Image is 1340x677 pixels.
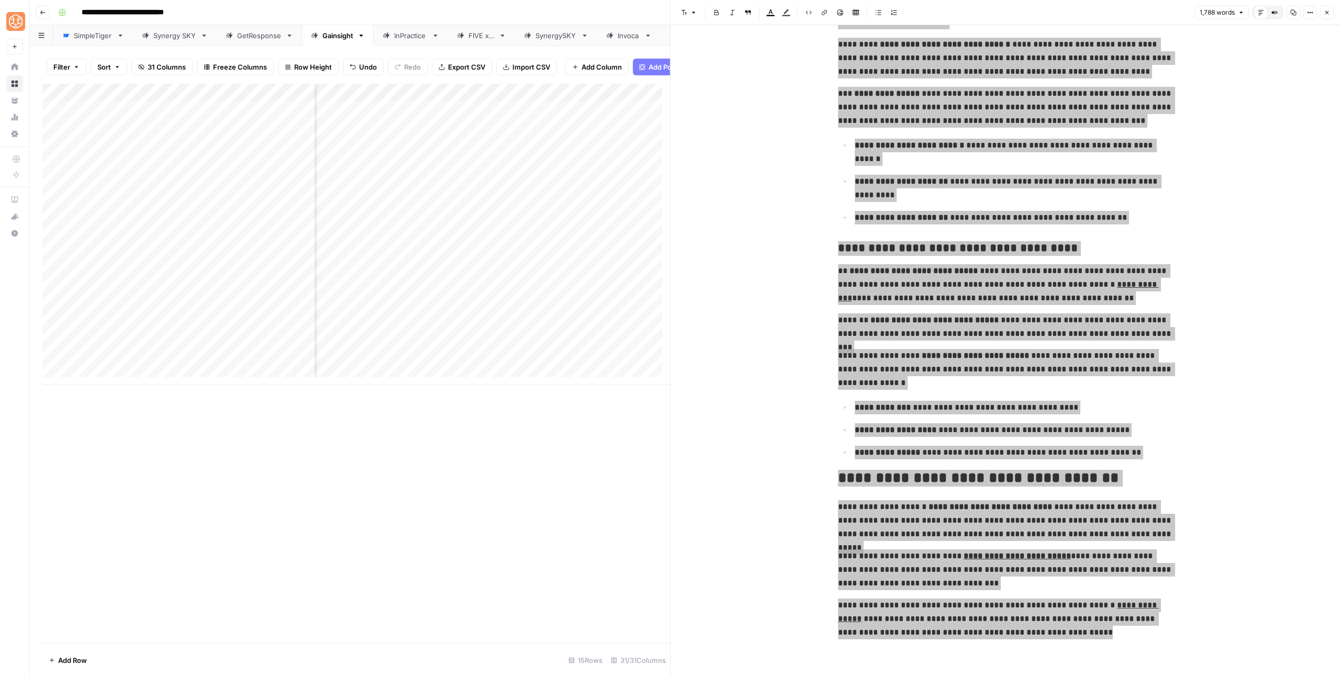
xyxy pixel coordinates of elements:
[6,8,23,35] button: Workspace: SimpleTiger
[496,59,557,75] button: Import CSV
[432,59,492,75] button: Export CSV
[53,25,133,46] a: SimpleTiger
[74,30,113,41] div: SimpleTiger
[661,25,747,46] a: EmpowerEMR
[213,62,267,72] span: Freeze Columns
[1195,6,1249,19] button: 1,788 words
[278,59,339,75] button: Row Height
[6,225,23,242] button: Help + Support
[633,59,712,75] button: Add Power Agent
[7,209,23,224] div: What's new?
[131,59,193,75] button: 31 Columns
[197,59,274,75] button: Freeze Columns
[153,30,196,41] div: Synergy SKY
[97,62,111,72] span: Sort
[6,92,23,109] a: Your Data
[582,62,622,72] span: Add Column
[535,30,577,41] div: SynergySKY
[302,25,374,46] a: Gainsight
[58,655,87,665] span: Add Row
[359,62,377,72] span: Undo
[649,62,706,72] span: Add Power Agent
[6,126,23,142] a: Settings
[468,30,495,41] div: FIVE x 5
[388,59,428,75] button: Redo
[217,25,302,46] a: GetResponse
[618,30,640,41] div: Invoca
[91,59,127,75] button: Sort
[343,59,384,75] button: Undo
[6,109,23,126] a: Usage
[6,208,23,225] button: What's new?
[6,12,25,31] img: SimpleTiger Logo
[565,59,629,75] button: Add Column
[237,30,282,41] div: GetResponse
[448,62,485,72] span: Export CSV
[47,59,86,75] button: Filter
[53,62,70,72] span: Filter
[6,59,23,75] a: Home
[515,25,597,46] a: SynergySKY
[404,62,421,72] span: Redo
[6,75,23,92] a: Browse
[133,25,217,46] a: Synergy SKY
[597,25,661,46] a: Invoca
[1200,8,1235,17] span: 1,788 words
[564,652,607,669] div: 15 Rows
[448,25,515,46] a: FIVE x 5
[394,30,428,41] div: InPractice
[322,30,353,41] div: Gainsight
[374,25,448,46] a: InPractice
[42,652,93,669] button: Add Row
[512,62,550,72] span: Import CSV
[294,62,332,72] span: Row Height
[148,62,186,72] span: 31 Columns
[607,652,670,669] div: 31/31 Columns
[6,191,23,208] a: AirOps Academy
